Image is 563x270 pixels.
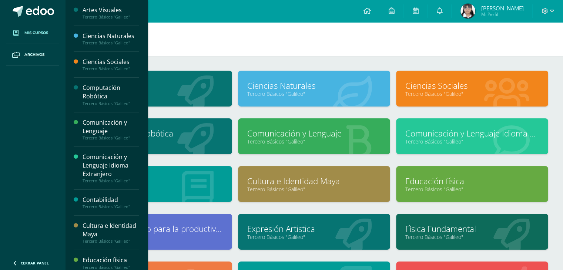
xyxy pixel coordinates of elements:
[6,44,59,66] a: Archivos
[89,223,223,234] a: Emprendimiento para la productividad
[83,256,139,264] div: Educación física
[89,233,223,240] a: Tercero Básicos "Galileo"
[83,40,139,45] div: Tercero Básicos "Galileo"
[83,204,139,209] div: Tercero Básicos "Galileo"
[83,32,139,45] a: Ciencias NaturalesTercero Básicos "Galileo"
[247,128,381,139] a: Comunicación y Lenguaje
[83,256,139,270] a: Educación físicaTercero Básicos "Galileo"
[83,153,139,178] div: Comunicación y Lenguaje Idioma Extranjero
[83,178,139,183] div: Tercero Básicos "Galileo"
[247,223,381,234] a: Expresión Artistica
[83,6,139,14] div: Artes Visuales
[83,118,139,135] div: Comunicación y Lenguaje
[83,265,139,270] div: Tercero Básicos "Galileo"
[460,4,475,18] img: f133058c8d778e86636dc9693ed7cb68.png
[83,84,139,101] div: Computación Robótica
[405,128,539,139] a: Comunicación y Lenguaje Idioma Extranjero
[83,6,139,20] a: Artes VisualesTercero Básicos "Galileo"
[247,186,381,193] a: Tercero Básicos "Galileo"
[405,233,539,240] a: Tercero Básicos "Galileo"
[247,175,381,187] a: Cultura e Identidad Maya
[83,222,139,239] div: Cultura e Identidad Maya
[83,239,139,244] div: Tercero Básicos "Galileo"
[405,138,539,145] a: Tercero Básicos "Galileo"
[83,196,139,204] div: Contabilidad
[83,135,139,141] div: Tercero Básicos "Galileo"
[83,32,139,40] div: Ciencias Naturales
[83,153,139,183] a: Comunicación y Lenguaje Idioma ExtranjeroTercero Básicos "Galileo"
[247,90,381,97] a: Tercero Básicos "Galileo"
[83,196,139,209] a: ContabilidadTercero Básicos "Galileo"
[83,58,139,66] div: Ciencias Sociales
[6,22,59,44] a: Mis cursos
[89,128,223,139] a: Computación Robótica
[83,66,139,71] div: Tercero Básicos "Galileo"
[21,260,49,266] span: Cerrar panel
[405,80,539,91] a: Ciencias Sociales
[89,175,223,187] a: Contabilidad
[83,58,139,71] a: Ciencias SocialesTercero Básicos "Galileo"
[247,233,381,240] a: Tercero Básicos "Galileo"
[83,84,139,106] a: Computación RobóticaTercero Básicos "Galileo"
[405,223,539,234] a: Fìsica Fundamental
[481,4,523,12] span: [PERSON_NAME]
[89,138,223,145] a: Tercero Básicos "Galileo"
[83,101,139,106] div: Tercero Básicos "Galileo"
[89,80,223,91] a: Artes Visuales
[24,52,44,58] span: Archivos
[89,90,223,97] a: Tercero Básicos "Galileo"
[89,186,223,193] a: Tercero Básicos "Galileo"
[481,11,523,17] span: Mi Perfil
[247,80,381,91] a: Ciencias Naturales
[405,186,539,193] a: Tercero Básicos "Galileo"
[247,138,381,145] a: Tercero Básicos "Galileo"
[405,175,539,187] a: Educación física
[405,90,539,97] a: Tercero Básicos "Galileo"
[24,30,48,36] span: Mis cursos
[83,118,139,141] a: Comunicación y LenguajeTercero Básicos "Galileo"
[83,14,139,20] div: Tercero Básicos "Galileo"
[83,222,139,244] a: Cultura e Identidad MayaTercero Básicos "Galileo"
